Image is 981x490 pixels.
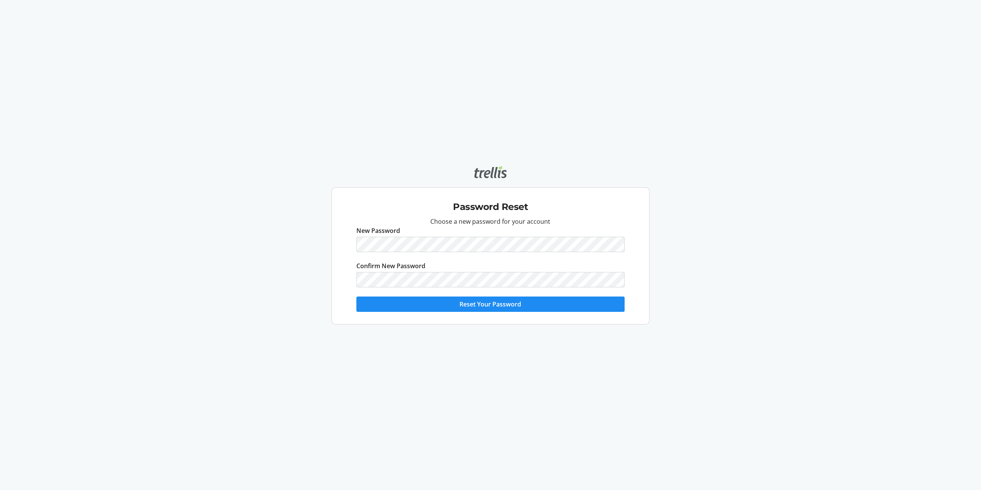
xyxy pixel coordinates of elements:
span: Reset Your Password [459,300,521,309]
button: Reset Your Password [356,297,624,312]
img: Trellis logo [474,166,507,178]
div: Password Reset [338,191,643,217]
label: New Password [356,226,400,235]
p: Choose a new password for your account [356,217,624,226]
label: Confirm New Password [356,261,425,270]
